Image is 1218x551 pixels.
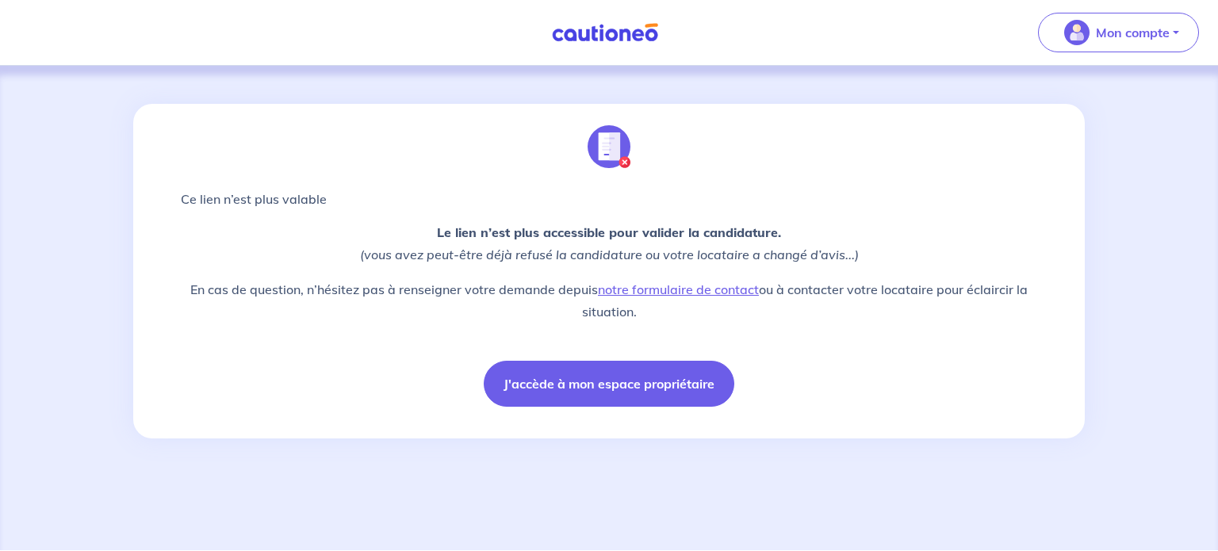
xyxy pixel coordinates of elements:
[437,224,781,240] strong: Le lien n’est plus accessible pour valider la candidature.
[1096,23,1170,42] p: Mon compte
[598,281,759,297] a: notre formulaire de contact
[1064,20,1090,45] img: illu_account_valid_menu.svg
[588,125,630,168] img: illu_annulation_contrat.svg
[181,278,1037,323] p: En cas de question, n’hésitez pas à renseigner votre demande depuis ou à contacter votre locatair...
[360,247,859,262] em: (vous avez peut-être déjà refusé la candidature ou votre locataire a changé d’avis...)
[1038,13,1199,52] button: illu_account_valid_menu.svgMon compte
[484,361,734,407] button: J'accède à mon espace propriétaire
[181,189,1037,209] p: Ce lien n’est plus valable
[546,23,665,43] img: Cautioneo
